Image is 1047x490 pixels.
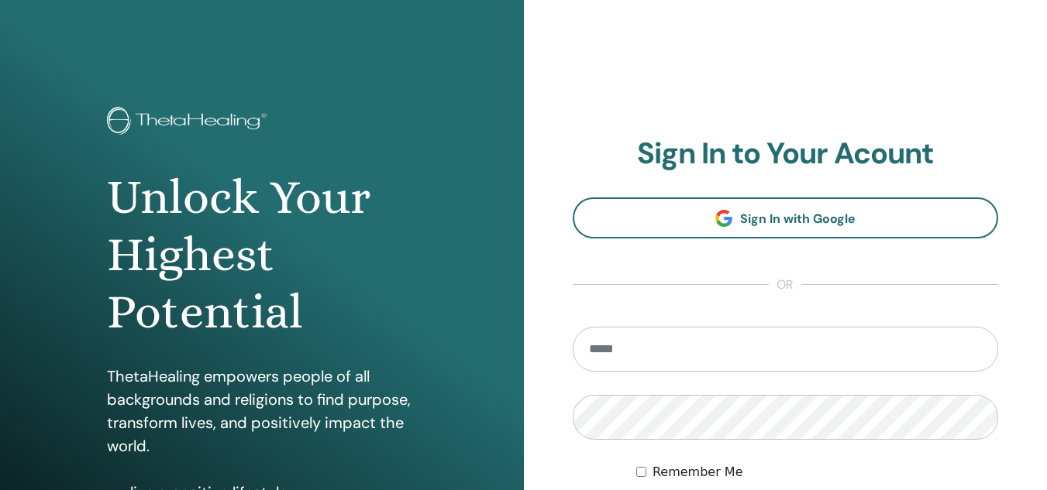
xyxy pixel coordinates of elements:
div: Keep me authenticated indefinitely or until I manually logout [636,463,998,481]
p: ThetaHealing empowers people of all backgrounds and religions to find purpose, transform lives, a... [107,365,417,457]
h2: Sign In to Your Acount [573,136,999,172]
span: or [769,276,801,294]
a: Sign In with Google [573,197,999,238]
label: Remember Me [653,463,743,481]
span: Sign In with Google [740,211,856,227]
h1: Unlock Your Highest Potential [107,169,417,341]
